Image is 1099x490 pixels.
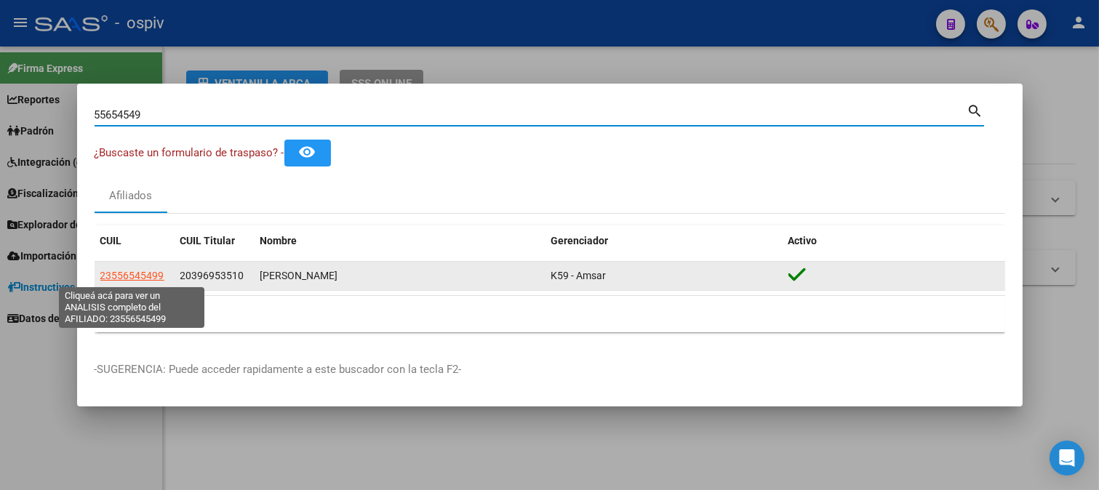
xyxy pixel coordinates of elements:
[100,270,164,281] span: 23556545499
[175,225,255,257] datatable-header-cell: CUIL Titular
[180,270,244,281] span: 20396953510
[255,225,545,257] datatable-header-cell: Nombre
[180,235,236,246] span: CUIL Titular
[1050,441,1084,475] div: Open Intercom Messenger
[95,296,1005,332] div: 1 total
[95,225,175,257] datatable-header-cell: CUIL
[783,225,1005,257] datatable-header-cell: Activo
[545,225,783,257] datatable-header-cell: Gerenciador
[109,188,152,204] div: Afiliados
[788,235,818,246] span: Activo
[260,235,297,246] span: Nombre
[95,361,1005,378] p: -SUGERENCIA: Puede acceder rapidamente a este buscador con la tecla F2-
[967,101,984,119] mat-icon: search
[95,146,284,159] span: ¿Buscaste un formulario de traspaso? -
[551,235,609,246] span: Gerenciador
[260,268,540,284] div: [PERSON_NAME]
[100,235,122,246] span: CUIL
[299,143,316,161] mat-icon: remove_red_eye
[551,270,607,281] span: K59 - Amsar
